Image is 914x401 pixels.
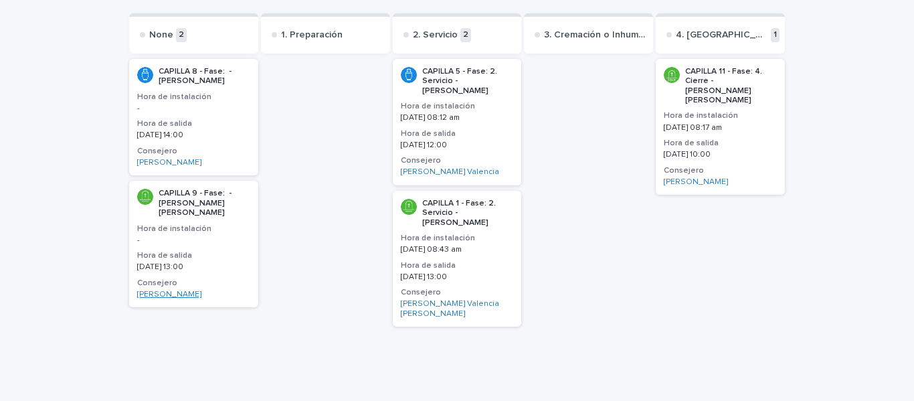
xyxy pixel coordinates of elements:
[544,29,648,41] p: 3. Cremación o Inhumación
[401,233,514,244] h3: Hora de instalación
[460,28,471,42] p: 2
[129,59,258,176] a: CAPILLA 8 - Fase: - [PERSON_NAME]Hora de instalación-Hora de salida[DATE] 14:00Consejero[PERSON_N...
[401,129,514,139] h3: Hora de salida
[685,67,777,106] p: CAPILLA 11 - Fase: 4. Cierre - [PERSON_NAME] [PERSON_NAME]
[137,236,250,245] p: -
[401,101,514,112] h3: Hora de instalación
[401,141,514,150] p: [DATE] 12:00
[401,113,514,123] p: [DATE] 08:12 am
[159,67,250,86] p: CAPILLA 8 - Fase: - [PERSON_NAME]
[401,272,514,282] p: [DATE] 13:00
[129,181,258,307] a: CAPILLA 9 - Fase: - [PERSON_NAME] [PERSON_NAME]Hora de instalación-Hora de salida[DATE] 13:00Cons...
[149,29,173,41] p: None
[413,29,458,41] p: 2. Servicio
[422,199,514,228] p: CAPILLA 1 - Fase: 2. Servicio - [PERSON_NAME]
[656,59,785,195] a: CAPILLA 11 - Fase: 4. Cierre - [PERSON_NAME] [PERSON_NAME]Hora de instalación[DATE] 08:17 amHora ...
[137,146,250,157] h3: Consejero
[393,59,522,185] a: CAPILLA 5 - Fase: 2. Servicio - [PERSON_NAME]Hora de instalación[DATE] 08:12 amHora de salida[DAT...
[137,104,250,113] p: -
[664,110,777,121] h3: Hora de instalación
[137,158,201,167] a: [PERSON_NAME]
[137,118,250,129] h3: Hora de salida
[159,189,250,218] p: CAPILLA 9 - Fase: - [PERSON_NAME] [PERSON_NAME]
[771,28,780,42] p: 1
[664,123,777,133] p: [DATE] 08:17 am
[401,245,514,254] p: [DATE] 08:43 am
[664,165,777,176] h3: Consejero
[401,299,514,319] a: [PERSON_NAME] Valencia [PERSON_NAME]
[137,278,250,289] h3: Consejero
[137,290,201,299] a: [PERSON_NAME]
[676,29,768,41] p: 4. [GEOGRAPHIC_DATA]
[422,67,514,96] p: CAPILLA 5 - Fase: 2. Servicio - [PERSON_NAME]
[401,155,514,166] h3: Consejero
[137,250,250,261] h3: Hora de salida
[664,150,777,159] p: [DATE] 10:00
[176,28,187,42] p: 2
[401,287,514,298] h3: Consejero
[401,260,514,271] h3: Hora de salida
[664,138,777,149] h3: Hora de salida
[393,191,522,327] a: CAPILLA 1 - Fase: 2. Servicio - [PERSON_NAME]Hora de instalación[DATE] 08:43 amHora de salida[DAT...
[137,224,250,234] h3: Hora de instalación
[137,92,250,102] h3: Hora de instalación
[137,131,250,140] p: [DATE] 14:00
[664,177,728,187] a: [PERSON_NAME]
[401,167,499,177] a: [PERSON_NAME] Valencia
[137,262,250,272] p: [DATE] 13:00
[281,29,343,41] p: 1. Preparación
